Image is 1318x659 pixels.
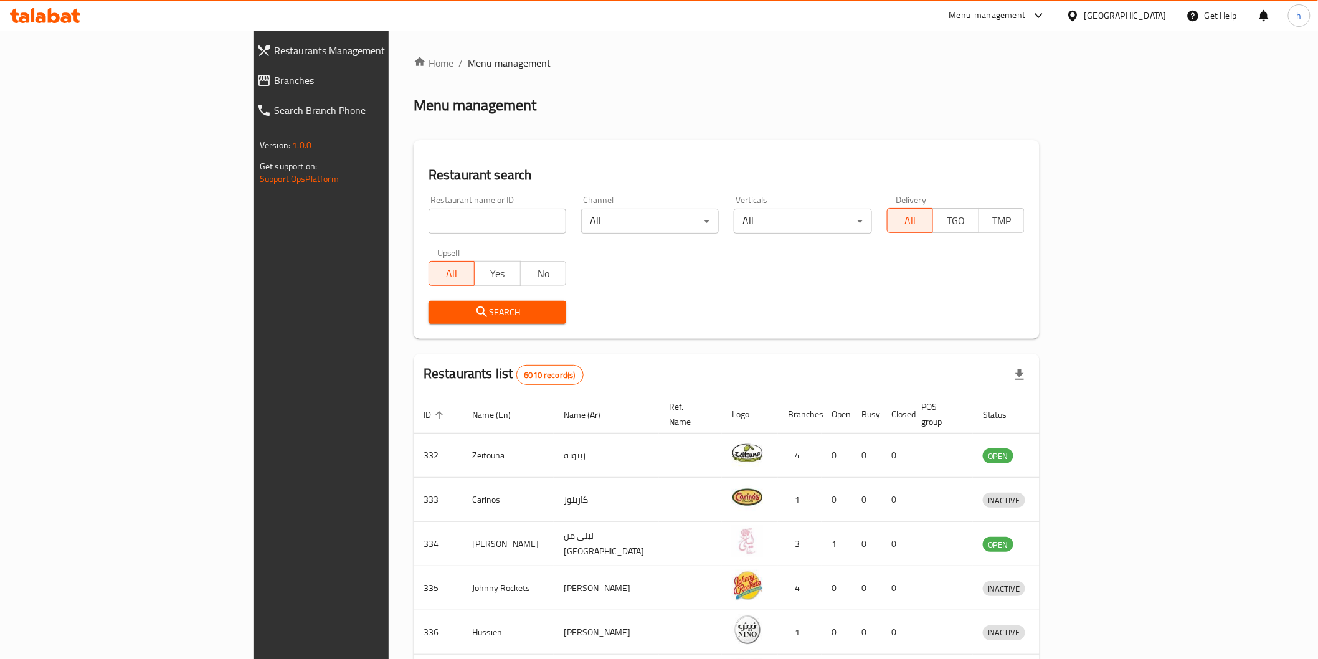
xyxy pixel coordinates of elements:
button: TMP [979,208,1025,233]
span: Name (Ar) [564,407,617,422]
span: TGO [938,212,974,230]
td: 0 [851,434,881,478]
a: Restaurants Management [247,36,473,65]
button: All [429,261,475,286]
td: 0 [851,478,881,522]
button: TGO [932,208,979,233]
span: h [1297,9,1302,22]
td: 1 [778,478,822,522]
span: Version: [260,137,290,153]
span: INACTIVE [983,625,1025,640]
span: Restaurants Management [274,43,463,58]
img: Leila Min Lebnan [732,526,763,557]
nav: breadcrumb [414,55,1040,70]
div: Export file [1005,360,1035,390]
th: Open [822,396,851,434]
td: 1 [822,522,851,566]
button: All [887,208,933,233]
div: OPEN [983,537,1013,552]
span: OPEN [983,449,1013,463]
a: Support.OpsPlatform [260,171,339,187]
h2: Restaurants list [424,364,584,385]
td: 0 [881,478,911,522]
div: All [581,209,719,234]
th: Logo [722,396,778,434]
span: Name (En) [472,407,527,422]
button: No [520,261,566,286]
div: All [734,209,871,234]
input: Search for restaurant name or ID.. [429,209,566,234]
td: 4 [778,434,822,478]
span: Get support on: [260,158,317,174]
h2: Menu management [414,95,536,115]
div: Total records count [516,365,584,385]
td: 0 [822,478,851,522]
td: Zeitouna [462,434,554,478]
td: 1 [778,610,822,655]
h2: Restaurant search [429,166,1025,184]
span: Yes [480,265,515,283]
img: Hussien [732,614,763,645]
td: [PERSON_NAME] [554,610,659,655]
button: Search [429,301,566,324]
span: Menu management [468,55,551,70]
img: Johnny Rockets [732,570,763,601]
span: All [434,265,470,283]
th: Busy [851,396,881,434]
span: 6010 record(s) [517,369,583,381]
span: 1.0.0 [292,137,311,153]
td: كارينوز [554,478,659,522]
td: 0 [822,566,851,610]
td: 0 [881,610,911,655]
div: [GEOGRAPHIC_DATA] [1084,9,1167,22]
div: Menu-management [949,8,1026,23]
label: Upsell [437,249,460,257]
span: Status [983,407,1023,422]
span: TMP [984,212,1020,230]
button: Yes [474,261,520,286]
td: 0 [822,610,851,655]
td: 3 [778,522,822,566]
span: Ref. Name [669,399,707,429]
td: زيتونة [554,434,659,478]
span: Branches [274,73,463,88]
span: OPEN [983,538,1013,552]
a: Branches [247,65,473,95]
td: 0 [851,610,881,655]
th: Closed [881,396,911,434]
td: ليلى من [GEOGRAPHIC_DATA] [554,522,659,566]
span: All [893,212,928,230]
td: 0 [822,434,851,478]
span: No [526,265,561,283]
td: 0 [881,566,911,610]
td: Johnny Rockets [462,566,554,610]
td: Carinos [462,478,554,522]
td: 0 [851,566,881,610]
label: Delivery [896,196,927,204]
div: INACTIVE [983,581,1025,596]
td: 4 [778,566,822,610]
span: ID [424,407,447,422]
td: [PERSON_NAME] [462,522,554,566]
td: 0 [881,434,911,478]
td: 0 [851,522,881,566]
span: Search Branch Phone [274,103,463,118]
span: INACTIVE [983,582,1025,596]
td: Hussien [462,610,554,655]
td: 0 [881,522,911,566]
span: Search [439,305,556,320]
span: INACTIVE [983,493,1025,508]
img: Zeitouna [732,437,763,468]
span: POS group [921,399,958,429]
td: [PERSON_NAME] [554,566,659,610]
a: Search Branch Phone [247,95,473,125]
th: Branches [778,396,822,434]
img: Carinos [732,481,763,513]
